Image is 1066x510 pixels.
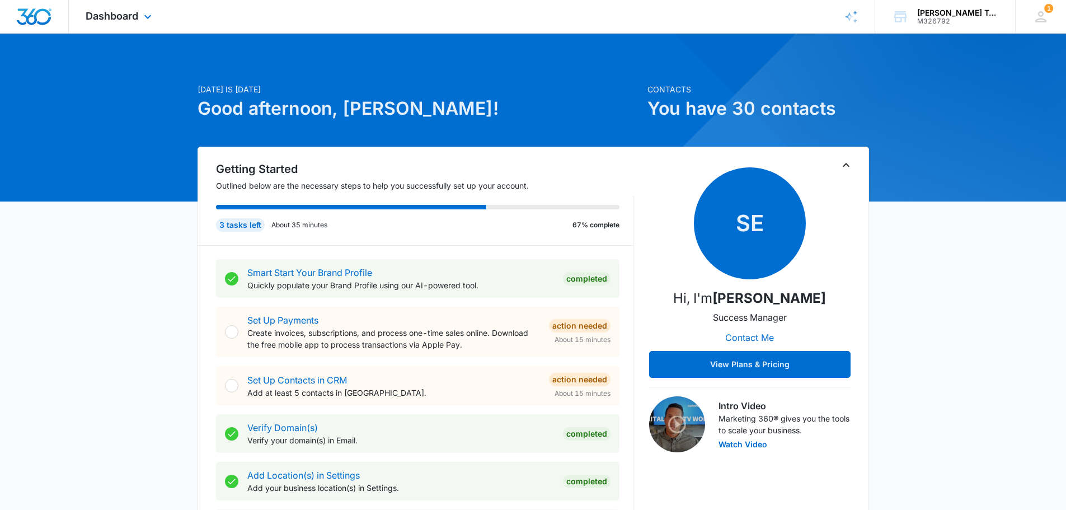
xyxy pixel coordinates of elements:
div: Completed [563,427,611,441]
p: Quickly populate your Brand Profile using our AI-powered tool. [247,279,554,291]
span: About 15 minutes [555,335,611,345]
p: 67% complete [572,220,619,230]
span: SE [694,167,806,279]
h1: Good afternoon, [PERSON_NAME]! [198,95,641,122]
p: Success Manager [713,311,787,324]
div: 3 tasks left [216,218,265,232]
p: Contacts [647,83,869,95]
p: Create invoices, subscriptions, and process one-time sales online. Download the free mobile app t... [247,327,540,350]
div: notifications count [1044,4,1053,13]
div: Completed [563,272,611,286]
span: 1 [1044,4,1053,13]
button: Contact Me [714,324,785,351]
p: [DATE] is [DATE] [198,83,641,95]
button: Toggle Collapse [839,158,853,172]
div: account id [917,17,999,25]
strong: [PERSON_NAME] [712,290,826,306]
p: Verify your domain(s) in Email. [247,434,554,446]
a: Set Up Payments [247,315,318,326]
img: Intro Video [649,396,705,452]
div: account name [917,8,999,17]
p: About 35 minutes [271,220,327,230]
h3: Intro Video [719,399,851,413]
span: Dashboard [86,10,138,22]
a: Smart Start Your Brand Profile [247,267,372,278]
p: Add your business location(s) in Settings. [247,482,554,494]
p: Marketing 360® gives you the tools to scale your business. [719,413,851,436]
a: Set Up Contacts in CRM [247,375,347,386]
a: Verify Domain(s) [247,422,318,433]
button: View Plans & Pricing [649,351,851,378]
button: Watch Video [719,441,767,448]
p: Hi, I'm [673,288,826,308]
p: Add at least 5 contacts in [GEOGRAPHIC_DATA]. [247,387,540,399]
div: Action Needed [549,319,611,333]
a: Add Location(s) in Settings [247,470,360,481]
p: Outlined below are the necessary steps to help you successfully set up your account. [216,180,633,191]
div: Completed [563,475,611,488]
h1: You have 30 contacts [647,95,869,122]
div: Action Needed [549,373,611,386]
h2: Getting Started [216,161,633,177]
span: About 15 minutes [555,389,611,399]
